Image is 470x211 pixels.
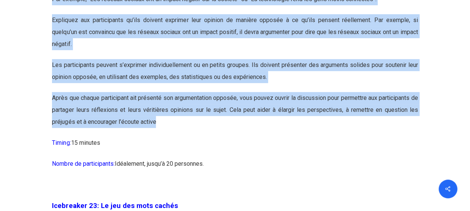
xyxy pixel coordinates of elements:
[52,160,114,167] span: Nombre de participants:
[52,137,418,158] p: 15 minutes
[52,139,71,146] span: Timing:
[52,158,418,179] p: Idéalement, jusqu’à 20 personnes.
[52,59,418,92] p: Les participants peuvent s’exprimer individuellement ou en petits groupes. Ils doivent présenter ...
[52,14,418,59] p: Expliquez aux participants qu’ils doivent exprimer leur opinion de manière opposée à ce qu’ils pe...
[52,202,178,210] span: Icebreaker 23: Le jeu des mots cachés
[52,92,418,137] p: Après que chaque participant ait présenté son argumentation opposée, vous pouvez ouvrir la discus...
